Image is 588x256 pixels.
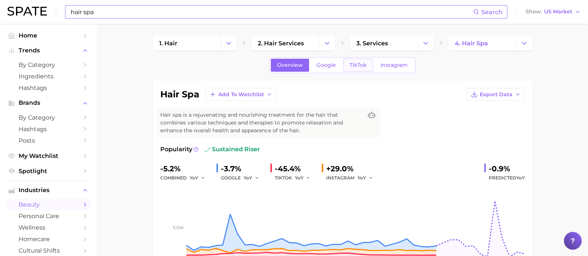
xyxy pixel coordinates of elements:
a: homecare [6,233,91,245]
a: 3. services [350,36,418,51]
a: 1. hair [153,36,221,51]
a: 4. hair spa [449,36,516,51]
button: YoY [357,174,373,182]
button: Change Category [319,36,335,51]
a: beauty [6,199,91,210]
h1: hair spa [160,90,199,99]
span: US Market [544,10,572,14]
span: homecare [19,236,78,243]
img: SPATE [7,7,47,16]
button: Change Category [418,36,434,51]
a: wellness [6,222,91,233]
button: Industries [6,185,91,196]
span: Search [481,9,502,16]
button: Export Data [467,88,525,101]
span: Hair spa is a rejuvenating and nourishing treatment for the hair that combines various techniques... [160,111,363,135]
button: Change Category [516,36,532,51]
span: beauty [19,201,78,208]
div: -45.4% [275,163,316,175]
span: Spotlight [19,168,78,175]
div: TIKTOK [275,174,316,182]
a: by Category [6,112,91,123]
span: Posts [19,137,78,144]
a: Overview [271,59,309,72]
button: Brands [6,97,91,108]
span: YoY [190,175,198,181]
span: Ingredients [19,73,78,80]
span: 2. hair services [258,40,304,47]
div: -5.2% [160,163,211,175]
span: Hashtags [19,84,78,91]
a: personal care [6,210,91,222]
a: Home [6,30,91,41]
button: Change Category [221,36,237,51]
span: Trends [19,47,78,54]
span: Popularity [160,145,192,154]
span: YoY [244,175,252,181]
span: Brands [19,100,78,106]
a: Instagram [374,59,414,72]
span: 3. services [356,40,388,47]
button: Add to Watchlist [205,88,276,101]
span: YoY [357,175,366,181]
span: Add to Watchlist [218,91,264,98]
div: +29.0% [326,163,378,175]
span: personal care [19,213,78,220]
span: Instagram [380,62,408,68]
span: Google [317,62,336,68]
button: YoY [190,174,206,182]
a: Google [310,59,342,72]
button: Trends [6,45,91,56]
img: sustained riser [205,146,211,152]
span: My Watchlist [19,152,78,159]
div: combined [160,174,211,182]
button: YoY [244,174,260,182]
input: Search here for a brand, industry, or ingredient [70,6,473,18]
div: -0.9% [489,163,525,175]
span: Predicted [489,174,525,182]
a: Spotlight [6,165,91,177]
span: 4. hair spa [455,40,488,47]
a: My Watchlist [6,150,91,162]
span: YoY [516,175,525,181]
a: Posts [6,135,91,146]
span: sustained riser [205,145,260,154]
span: TikTok [350,62,367,68]
span: Overview [277,62,303,68]
span: Show [526,10,542,14]
span: wellness [19,224,78,231]
span: Export Data [480,91,513,98]
span: Home [19,32,78,39]
a: Hashtags [6,123,91,135]
a: Ingredients [6,71,91,82]
span: 1. hair [159,40,177,47]
span: YoY [295,175,303,181]
a: Hashtags [6,82,91,94]
div: INSTAGRAM [326,174,378,182]
button: YoY [295,174,311,182]
button: ShowUS Market [524,7,582,17]
span: Hashtags [19,126,78,133]
span: by Category [19,61,78,68]
a: by Category [6,59,91,71]
a: 2. hair services [251,36,319,51]
a: TikTok [343,59,373,72]
span: cultural shifts [19,247,78,254]
span: by Category [19,114,78,121]
span: Industries [19,187,78,194]
div: GOOGLE [221,174,264,182]
div: -3.7% [221,163,264,175]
